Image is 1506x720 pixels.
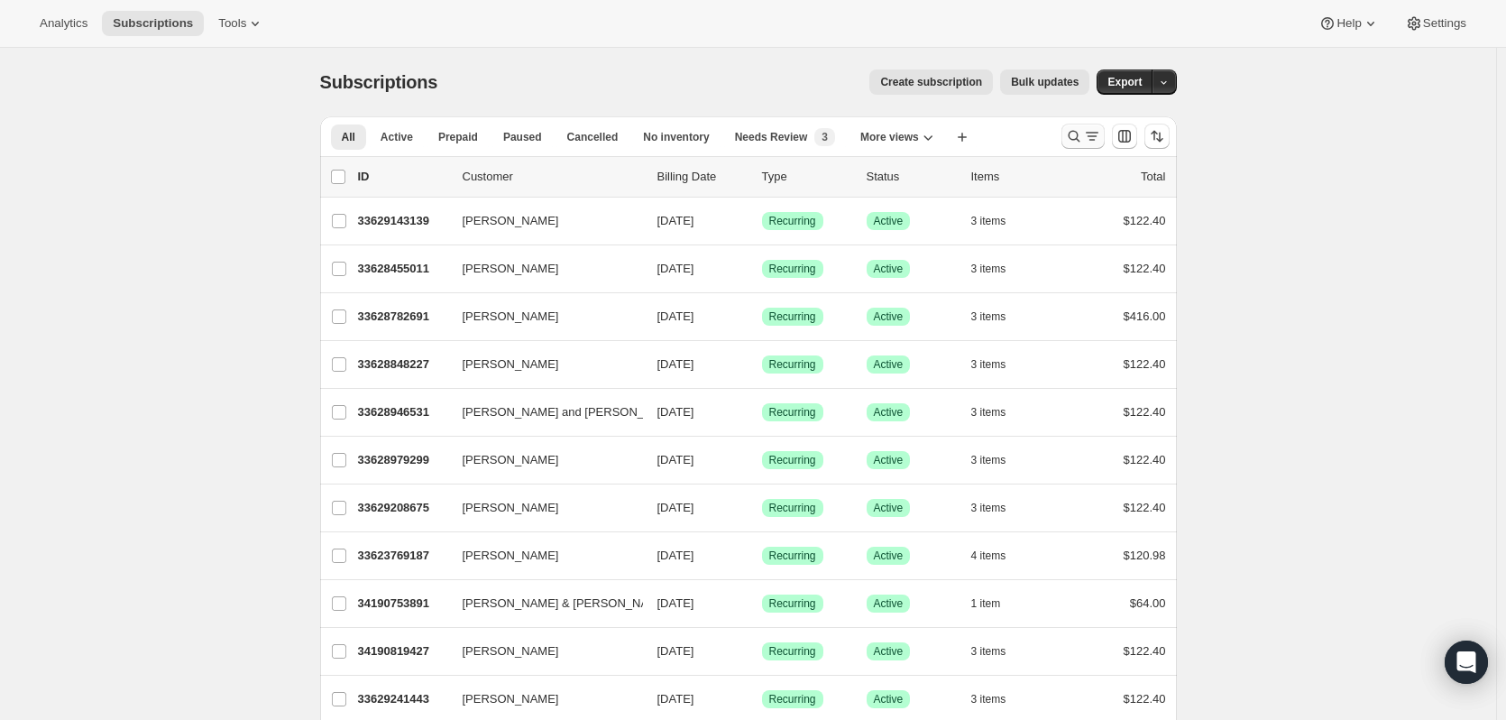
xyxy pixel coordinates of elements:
[358,495,1166,521] div: 33629208675[PERSON_NAME][DATE]SuccessRecurringSuccessActive3 items$122.40
[849,125,944,150] button: More views
[218,16,246,31] span: Tools
[948,125,977,150] button: Create new view
[358,690,448,708] p: 33629241443
[971,639,1026,664] button: 3 items
[1130,596,1166,610] span: $64.00
[452,398,632,427] button: [PERSON_NAME] and [PERSON_NAME]
[971,549,1006,563] span: 4 items
[207,11,275,36] button: Tools
[874,453,904,467] span: Active
[971,304,1026,329] button: 3 items
[643,130,709,144] span: No inventory
[657,262,694,275] span: [DATE]
[358,595,448,613] p: 34190753891
[358,308,448,326] p: 33628782691
[1000,69,1089,95] button: Bulk updates
[358,168,1166,186] div: IDCustomerBilling DateTypeStatusItemsTotal
[860,130,919,144] span: More views
[971,591,1021,616] button: 1 item
[657,168,748,186] p: Billing Date
[1141,168,1165,186] p: Total
[657,549,694,562] span: [DATE]
[657,644,694,658] span: [DATE]
[358,168,448,186] p: ID
[358,642,448,660] p: 34190819427
[452,589,632,618] button: [PERSON_NAME] & [PERSON_NAME]
[657,692,694,706] span: [DATE]
[463,642,559,660] span: [PERSON_NAME]
[880,75,982,89] span: Create subscription
[657,214,694,227] span: [DATE]
[971,495,1026,521] button: 3 items
[102,11,204,36] button: Subscriptions
[874,214,904,228] span: Active
[874,596,904,611] span: Active
[874,309,904,324] span: Active
[971,309,1006,324] span: 3 items
[463,451,559,469] span: [PERSON_NAME]
[381,130,413,144] span: Active
[463,355,559,374] span: [PERSON_NAME]
[971,596,1001,611] span: 1 item
[463,547,559,565] span: [PERSON_NAME]
[1423,16,1466,31] span: Settings
[1124,644,1166,658] span: $122.40
[1124,309,1166,323] span: $416.00
[1445,641,1488,684] div: Open Intercom Messenger
[452,685,632,714] button: [PERSON_NAME]
[452,446,632,475] button: [PERSON_NAME]
[567,130,619,144] span: Cancelled
[358,403,448,421] p: 33628946531
[358,499,448,517] p: 33629208675
[438,130,478,144] span: Prepaid
[358,451,448,469] p: 33628979299
[463,260,559,278] span: [PERSON_NAME]
[463,308,559,326] span: [PERSON_NAME]
[358,687,1166,712] div: 33629241443[PERSON_NAME][DATE]SuccessRecurringSuccessActive3 items$122.40
[358,543,1166,568] div: 33623769187[PERSON_NAME][DATE]SuccessRecurringSuccessActive4 items$120.98
[874,501,904,515] span: Active
[971,692,1006,706] span: 3 items
[971,448,1026,473] button: 3 items
[874,644,904,659] span: Active
[769,549,816,563] span: Recurring
[358,256,1166,282] div: 33628455011[PERSON_NAME][DATE]SuccessRecurringSuccessActive3 items$122.40
[1124,549,1166,562] span: $120.98
[452,207,632,235] button: [PERSON_NAME]
[503,130,542,144] span: Paused
[874,357,904,372] span: Active
[452,350,632,379] button: [PERSON_NAME]
[769,453,816,467] span: Recurring
[971,405,1006,420] span: 3 items
[657,501,694,514] span: [DATE]
[1061,124,1105,149] button: Search and filter results
[113,16,193,31] span: Subscriptions
[971,168,1061,186] div: Items
[1124,453,1166,466] span: $122.40
[358,355,448,374] p: 33628848227
[1124,501,1166,514] span: $122.40
[1112,124,1137,149] button: Customize table column order and visibility
[452,541,632,570] button: [PERSON_NAME]
[452,254,632,283] button: [PERSON_NAME]
[463,690,559,708] span: [PERSON_NAME]
[769,644,816,659] span: Recurring
[452,302,632,331] button: [PERSON_NAME]
[822,130,828,144] span: 3
[971,262,1006,276] span: 3 items
[358,304,1166,329] div: 33628782691[PERSON_NAME][DATE]SuccessRecurringSuccessActive3 items$416.00
[769,405,816,420] span: Recurring
[1124,357,1166,371] span: $122.40
[452,637,632,666] button: [PERSON_NAME]
[463,168,643,186] p: Customer
[867,168,957,186] p: Status
[971,644,1006,659] span: 3 items
[342,130,355,144] span: All
[1011,75,1079,89] span: Bulk updates
[657,309,694,323] span: [DATE]
[657,596,694,610] span: [DATE]
[358,547,448,565] p: 33623769187
[971,501,1006,515] span: 3 items
[769,501,816,515] span: Recurring
[358,352,1166,377] div: 33628848227[PERSON_NAME][DATE]SuccessRecurringSuccessActive3 items$122.40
